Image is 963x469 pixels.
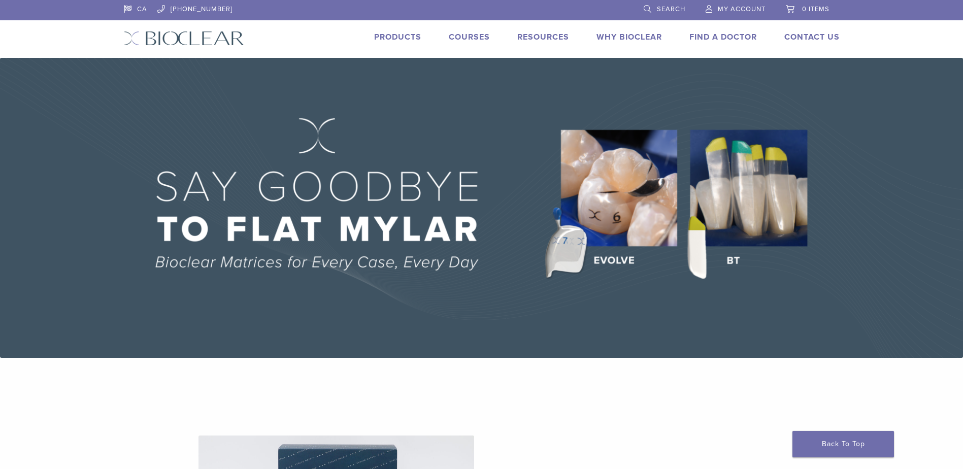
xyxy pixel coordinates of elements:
[784,32,840,42] a: Contact Us
[374,32,421,42] a: Products
[124,31,244,46] img: Bioclear
[792,431,894,457] a: Back To Top
[718,5,766,13] span: My Account
[802,5,829,13] span: 0 items
[596,32,662,42] a: Why Bioclear
[517,32,569,42] a: Resources
[449,32,490,42] a: Courses
[689,32,757,42] a: Find A Doctor
[657,5,685,13] span: Search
